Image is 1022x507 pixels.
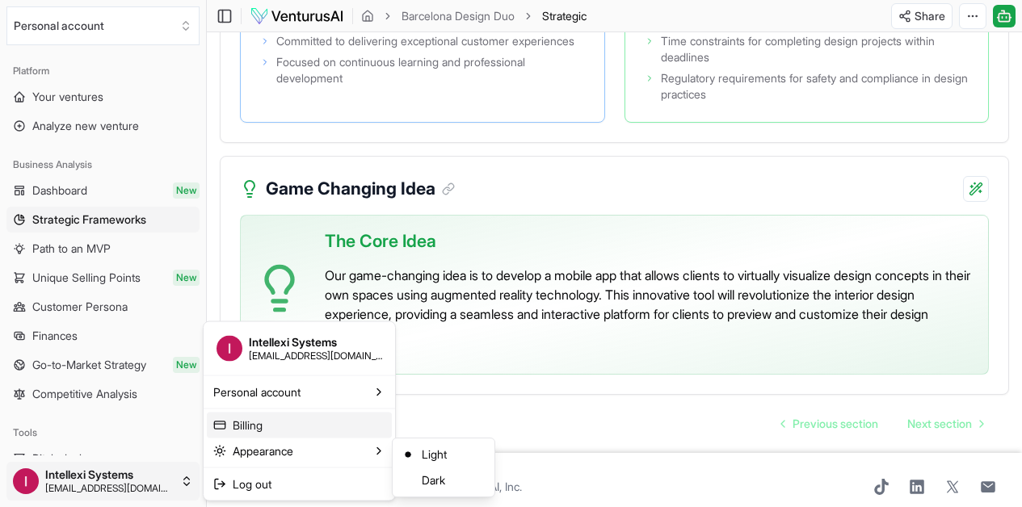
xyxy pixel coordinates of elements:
span: [EMAIL_ADDRESS][DOMAIN_NAME] [249,349,382,362]
div: Dark [396,467,491,493]
a: Billing [207,412,392,438]
span: Log out [233,476,271,492]
div: Light [396,442,491,467]
span: Intellexi Systems [249,335,382,350]
span: Appearance [233,442,293,459]
span: Personal account [213,383,301,400]
img: ACg8ocLcTlt7AJogminYoGvKbwqjFcN1CL-1dgZtv9r4BNzlWCvEcA=s96-c [217,335,242,361]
